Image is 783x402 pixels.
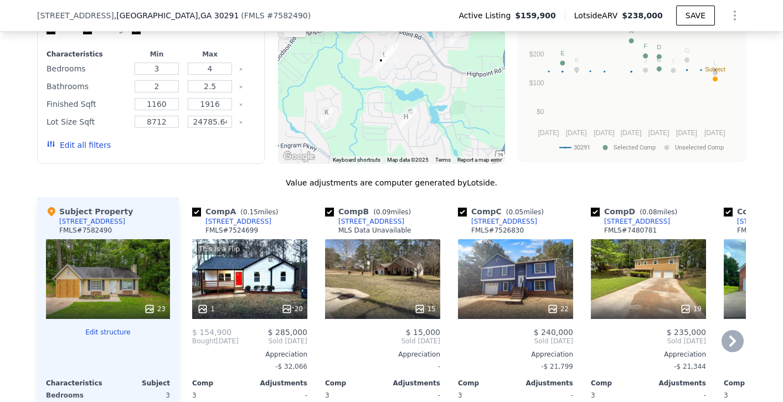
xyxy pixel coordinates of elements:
[591,217,670,226] a: [STREET_ADDRESS]
[192,391,197,399] span: 3
[386,42,398,61] div: 5729 Rock Rd
[667,328,706,337] span: $ 235,000
[275,363,307,370] span: -$ 32,066
[375,55,387,74] div: 5856 Rock Rd
[724,379,781,388] div: Comp
[325,206,415,217] div: Comp B
[198,11,239,20] span: , GA 30291
[458,391,462,399] span: 3
[526,20,739,159] svg: A chart.
[458,379,516,388] div: Comp
[321,107,333,126] div: 5893 Blacktop Way
[591,379,648,388] div: Comp
[192,337,216,346] span: Bought
[566,129,587,137] text: [DATE]
[657,56,661,63] text: C
[325,337,440,346] span: Sold [DATE]
[325,350,440,359] div: Appreciation
[239,67,243,71] button: Clear
[47,61,128,76] div: Bedrooms
[591,337,706,346] span: Sold [DATE]
[541,363,573,370] span: -$ 21,799
[713,60,717,66] text: L
[450,28,462,47] div: 6190 Tucker Ln
[471,217,537,226] div: [STREET_ADDRESS]
[629,28,633,34] text: A
[515,10,556,21] span: $159,900
[642,208,657,216] span: 0.08
[457,157,502,163] a: Report a map error
[459,10,515,21] span: Active Listing
[241,10,311,21] div: ( )
[675,144,724,151] text: Unselected Comp
[47,79,128,94] div: Bathrooms
[192,217,271,226] a: [STREET_ADDRESS]
[529,50,544,58] text: $200
[406,328,440,337] span: $ 15,000
[376,208,391,216] span: 0.09
[643,43,647,49] text: F
[239,85,243,89] button: Clear
[250,379,307,388] div: Adjustments
[508,208,523,216] span: 0.05
[471,226,524,235] div: FMLS # 7526830
[333,156,380,164] button: Keyboard shortcuts
[192,379,250,388] div: Comp
[205,226,258,235] div: FMLS # 7524699
[404,106,416,125] div: 6200 Ward Rd
[400,111,412,130] div: 6211 Ward Rd
[186,50,234,59] div: Max
[704,129,725,137] text: [DATE]
[192,350,307,359] div: Appreciation
[435,157,451,163] a: Terms (opens in new tab)
[59,226,112,235] div: FMLS # 7582490
[47,114,128,130] div: Lot Size Sqft
[724,4,746,27] button: Show Options
[37,177,746,188] div: Value adjustments are computer generated by Lotside .
[676,129,697,137] text: [DATE]
[574,10,622,21] span: Lotside ARV
[591,350,706,359] div: Appreciation
[383,379,440,388] div: Adjustments
[47,50,128,59] div: Characteristics
[604,217,670,226] div: [STREET_ADDRESS]
[458,350,573,359] div: Appreciation
[644,57,647,64] text: J
[325,359,440,374] div: -
[594,129,615,137] text: [DATE]
[239,120,243,125] button: Clear
[458,217,537,226] a: [STREET_ADDRESS]
[192,206,282,217] div: Comp A
[387,157,429,163] span: Map data ©2025
[59,217,125,226] div: [STREET_ADDRESS]
[281,303,303,315] div: 20
[614,144,656,151] text: Selected Comp
[621,129,642,137] text: [DATE]
[144,303,166,315] div: 23
[529,79,544,87] text: $100
[458,337,573,346] span: Sold [DATE]
[197,244,242,255] div: This is a Flip
[239,102,243,107] button: Clear
[46,328,170,337] button: Edit structure
[538,129,559,137] text: [DATE]
[281,150,317,164] a: Open this area in Google Maps (opens a new window)
[680,303,702,315] div: 19
[197,303,215,315] div: 1
[267,11,308,20] span: # 7582490
[192,328,231,337] span: $ 154,900
[516,379,573,388] div: Adjustments
[414,303,436,315] div: 15
[325,391,329,399] span: 3
[108,379,170,388] div: Subject
[236,208,282,216] span: ( miles)
[657,44,661,50] text: D
[132,50,181,59] div: Min
[369,208,415,216] span: ( miles)
[560,50,564,56] text: E
[684,47,689,54] text: G
[205,217,271,226] div: [STREET_ADDRESS]
[268,328,307,337] span: $ 285,000
[502,208,548,216] span: ( miles)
